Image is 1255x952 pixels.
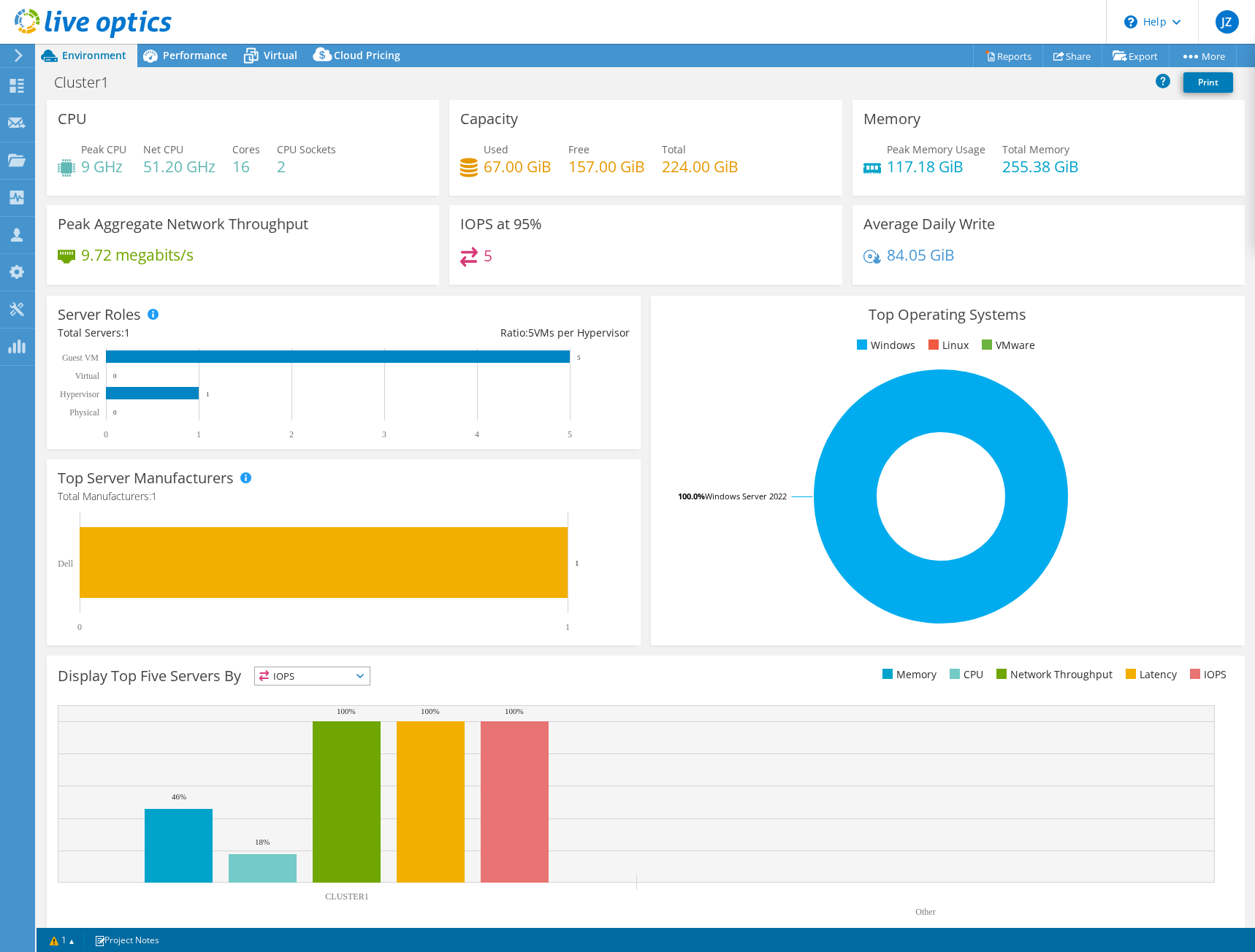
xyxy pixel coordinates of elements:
h4: 16 [232,158,260,174]
h4: 255.38 GiB [1002,158,1079,174]
span: CPU Sockets [277,142,336,156]
text: Dell [58,558,73,569]
text: 0 [77,622,82,632]
li: Windows [853,337,915,353]
h1: Cluster1 [47,74,131,91]
text: 0 [113,409,117,416]
h3: Peak Aggregate Network Throughput [58,216,308,232]
h4: 2 [277,158,336,174]
text: 18% [255,837,270,846]
text: 1 [565,622,570,632]
span: Free [568,142,590,156]
text: 100% [421,707,440,715]
div: Ratio: VMs per Hypervisor [343,325,629,341]
h4: 117.18 GiB [887,158,985,174]
li: IOPS [1186,667,1227,683]
h3: Server Roles [58,307,141,323]
span: Cloud Pricing [334,48,400,62]
span: Total Memory [1002,142,1069,156]
text: 5 [568,429,572,439]
span: 1 [151,489,157,503]
span: IOPS [255,667,370,685]
li: VMware [978,337,1035,353]
text: 46% [172,792,186,801]
text: 4 [475,429,479,439]
text: 100% [337,707,356,715]
h4: 67.00 GiB [484,158,552,174]
text: Hypervisor [60,389,99,399]
h3: IOPS at 95% [460,216,542,232]
text: 1 [197,429,201,439]
a: Share [1042,45,1102,67]
span: 1 [124,326,130,339]
text: 1 [206,391,210,398]
span: Environment [62,48,126,62]
span: Performance [163,48,227,62]
h3: CPU [58,111,87,127]
text: CLUSTER1 [325,891,368,902]
span: 5 [528,326,534,339]
span: Total [662,142,686,156]
svg: \n [1124,15,1137,28]
text: 1 [575,558,579,567]
h4: 224.00 GiB [662,158,739,174]
h4: 9 GHz [81,158,126,174]
span: Used [484,142,508,156]
text: 100% [505,707,524,715]
text: 2 [289,429,294,439]
li: Memory [879,667,937,683]
text: Other [915,907,935,917]
text: Guest VM [62,353,99,363]
h3: Average Daily Write [863,216,995,232]
h3: Memory [863,111,920,127]
a: Project Notes [84,931,169,949]
span: Peak CPU [81,142,126,156]
h4: 157.00 GiB [568,158,645,174]
h3: Top Server Manufacturers [58,470,234,486]
a: Export [1102,45,1170,67]
a: Reports [973,45,1043,67]
span: Cores [232,142,260,156]
text: Physical [69,407,99,418]
h4: 5 [484,247,492,264]
h3: Top Operating Systems [662,307,1234,323]
span: Virtual [264,48,297,62]
text: Virtual [75,371,100,381]
a: Print [1183,72,1233,93]
text: 5 [577,354,581,361]
tspan: Windows Server 2022 [705,491,787,502]
li: CPU [946,667,983,683]
h3: Capacity [460,111,518,127]
li: Network Throughput [993,667,1113,683]
h4: 51.20 GHz [143,158,215,174]
span: Net CPU [143,142,183,156]
h4: 9.72 megabits/s [81,247,194,263]
h4: 84.05 GiB [887,247,955,263]
text: 0 [104,429,108,439]
text: 3 [382,429,386,439]
span: Peak Memory Usage [887,142,985,156]
li: Latency [1122,667,1177,683]
a: 1 [39,931,85,949]
a: More [1169,45,1237,67]
div: Total Servers: [58,325,343,341]
li: Linux [925,337,969,353]
text: 0 [113,372,117,380]
tspan: 100.0% [678,491,705,502]
span: JZ [1216,10,1239,34]
h4: Total Manufacturers: [58,488,630,504]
